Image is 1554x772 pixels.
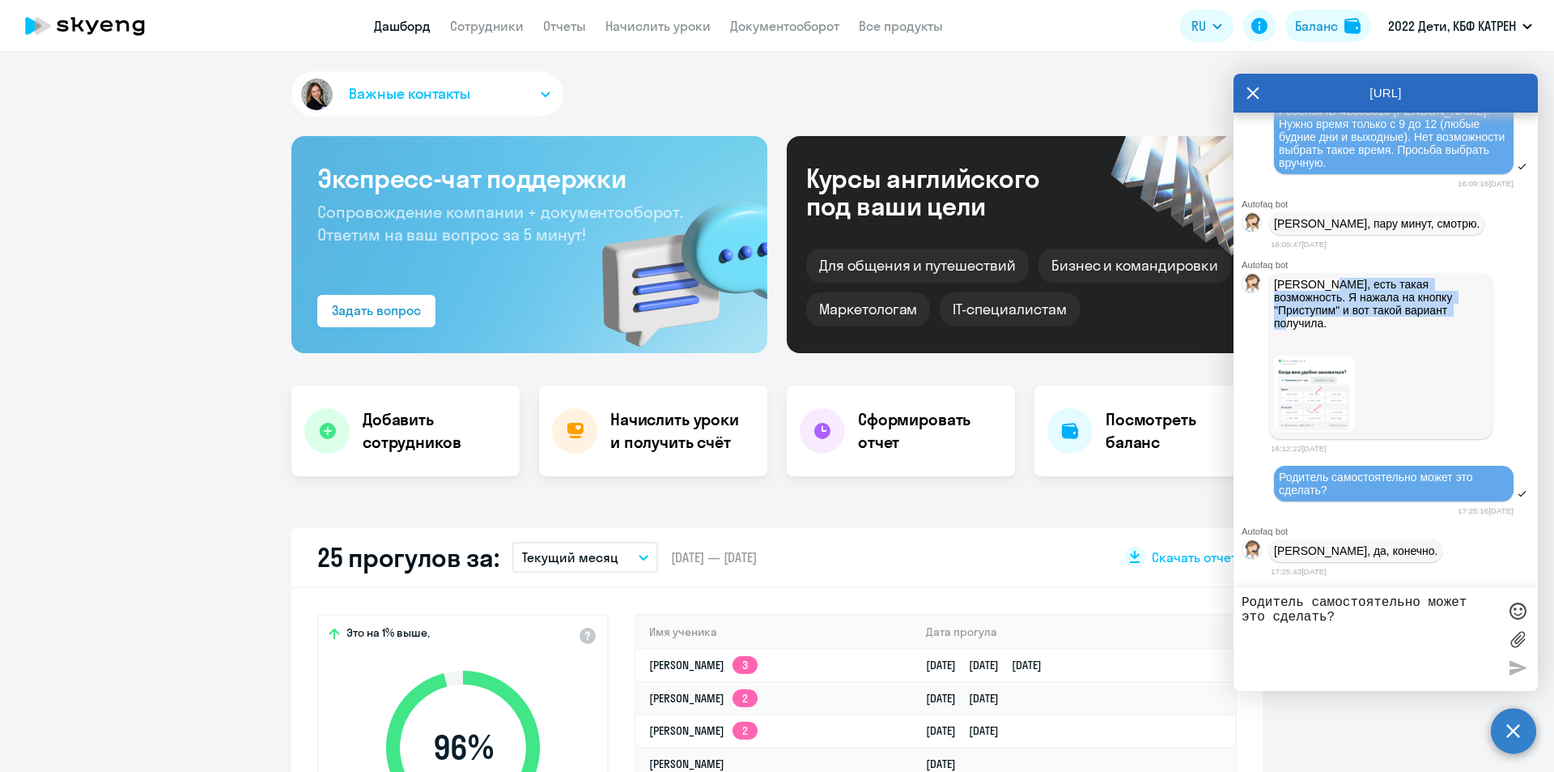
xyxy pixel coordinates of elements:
[1242,260,1538,270] div: Autofaq bot
[1242,274,1263,297] img: bot avatar
[1274,217,1480,230] p: [PERSON_NAME], пару минут, смотрю.
[610,408,751,454] h4: Начислить уроки и получить счёт
[317,202,683,245] span: Сопровождение компании + документооборот. Ответим на ваш вопрос за 5 минут!
[374,18,431,34] a: Дашборд
[806,292,930,326] div: Маркетологам
[732,656,758,674] app-skyeng-badge: 3
[291,71,563,117] button: Важные контакты
[1380,6,1540,45] button: 2022 Дети, КБФ КАТРЕН
[1458,179,1514,188] time: 16:09:16[DATE]
[317,162,741,194] h3: Экспресс-чат поддержки
[1279,104,1508,169] span: Ребенок ID 42306315 [PERSON_NAME]. Нужно время только с 9 до 12 (любые будние дни и выходные). Не...
[1285,10,1370,42] button: Балансbalance
[806,249,1029,283] div: Для общения и путешествий
[926,723,1012,738] a: [DATE][DATE]
[732,689,758,707] app-skyeng-badge: 2
[1505,627,1530,651] label: Лимит 10 файлов
[730,18,839,34] a: Документооборот
[1344,18,1361,34] img: balance
[1106,408,1250,454] h4: Посмотреть баланс
[1295,16,1338,36] div: Баланс
[1271,240,1327,249] time: 16:09:47[DATE]
[940,292,1079,326] div: IT-специалистам
[649,691,758,706] a: [PERSON_NAME]2
[649,658,758,672] a: [PERSON_NAME]3
[317,295,435,327] button: Задать вопрос
[732,722,758,740] app-skyeng-badge: 2
[1458,506,1514,515] time: 17:25:16[DATE]
[298,75,336,113] img: avatar
[579,171,767,353] img: bg-img
[349,83,470,104] span: Важные контакты
[926,691,1012,706] a: [DATE][DATE]
[1274,278,1488,356] p: [PERSON_NAME], есть такая возможность. Я нажала на кнопку "Приступим" и вот такой вариант получила.
[363,408,507,454] h4: Добавить сотрудников
[605,18,711,34] a: Начислить уроки
[543,18,586,34] a: Отчеты
[317,541,499,574] h2: 25 прогулов за:
[671,548,757,566] span: [DATE] — [DATE]
[370,728,556,767] span: 96 %
[1274,544,1437,557] p: [PERSON_NAME], да, конечно.
[649,723,758,738] a: [PERSON_NAME]2
[1274,356,1355,432] img: image.png
[636,616,913,649] th: Имя ученика
[926,757,969,771] a: [DATE]
[450,18,524,34] a: Сотрудники
[1242,527,1538,536] div: Autofaq bot
[1038,249,1231,283] div: Бизнес и командировки
[1388,16,1516,36] p: 2022 Дети, КБФ КАТРЕН
[1242,199,1538,209] div: Autofaq bot
[332,301,421,320] div: Задать вопрос
[1152,548,1237,566] span: Скачать отчет
[806,164,1083,220] div: Курсы английского под ваши цели
[1271,444,1327,453] time: 16:12:22[DATE]
[1191,16,1206,36] span: RU
[1271,567,1327,576] time: 17:25:43[DATE]
[1242,213,1263,237] img: bot avatar
[1279,471,1475,497] span: Родитель самостоятельно может это сделать?
[926,658,1055,672] a: [DATE][DATE][DATE]
[1242,540,1263,564] img: bot avatar
[858,408,1002,454] h4: Сформировать отчет
[512,542,658,573] button: Текущий месяц
[649,757,724,771] a: [PERSON_NAME]
[346,625,430,645] span: Это на 1% выше,
[522,548,618,567] p: Текущий месяц
[859,18,943,34] a: Все продукты
[913,616,1235,649] th: Дата прогула
[1180,10,1233,42] button: RU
